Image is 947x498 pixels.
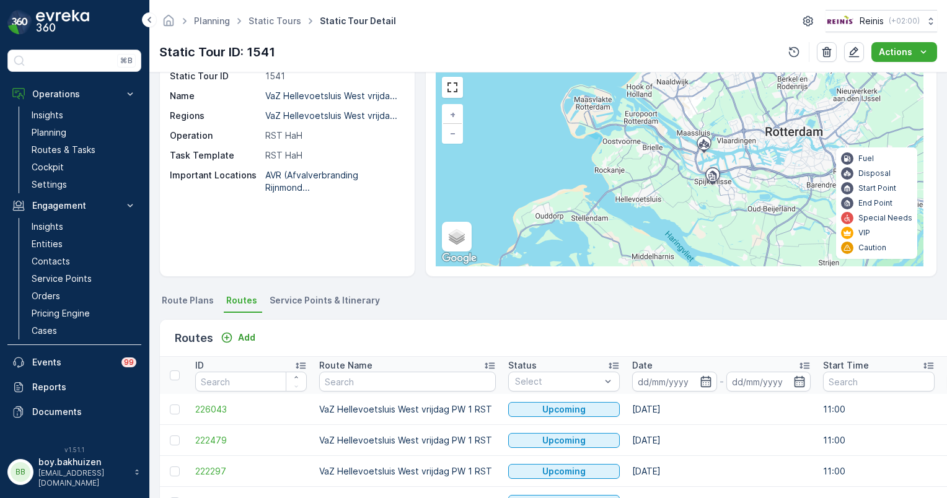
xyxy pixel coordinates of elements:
p: Disposal [858,168,891,178]
a: Reports [7,375,141,400]
a: Open this area in Google Maps (opens a new window) [439,250,480,266]
p: Start Point [858,183,896,193]
div: Toggle Row Selected [170,435,180,445]
a: Insights [27,107,141,124]
p: VIP [858,228,870,238]
a: Routes & Tasks [27,141,141,159]
button: Upcoming [508,402,620,417]
input: Search [319,372,496,391]
p: Static Tour ID: 1541 [159,43,275,61]
input: dd/mm/yyyy [632,372,717,391]
p: Add [238,331,255,344]
p: Cockpit [32,161,64,173]
p: ( +02:00 ) [889,16,920,26]
a: Events99 [7,350,141,375]
button: Actions [871,42,937,62]
p: VaZ Hellevoetsluis West vrijdag PW 1 RST [319,434,496,447]
p: Reinis [860,15,884,27]
p: Reports [32,381,136,393]
p: Routes & Tasks [32,144,95,156]
input: Search [823,372,935,391]
p: - [720,374,724,389]
img: logo_dark-DEwI_e13.png [36,10,89,35]
input: dd/mm/yyyy [726,372,811,391]
div: Toggle Row Selected [170,404,180,414]
a: View Fullscreen [443,78,462,97]
p: 11:00 [823,434,935,447]
p: 99 [124,357,134,367]
p: Operation [170,129,260,142]
p: Date [632,359,653,372]
p: Route Name [319,359,372,372]
p: Name [170,90,260,102]
p: Contacts [32,255,70,268]
p: Regions [170,110,260,122]
img: Reinis-Logo-Vrijstaand_Tekengebied-1-copy2_aBO4n7j.png [826,14,855,28]
button: Upcoming [508,464,620,479]
a: Planning [194,15,230,26]
button: Engagement [7,193,141,218]
a: Layers [443,223,470,250]
p: Important Locations [170,169,260,194]
div: Toggle Row Selected [170,466,180,476]
span: Routes [226,294,257,307]
p: Upcoming [542,465,586,478]
p: Routes [175,330,213,347]
p: Orders [32,290,60,302]
p: Special Needs [858,213,912,223]
a: Zoom Out [443,124,462,142]
p: boy.bakhuizen [38,456,128,468]
p: Pricing Engine [32,307,90,320]
p: RST HaH [265,129,402,142]
p: Upcoming [542,434,586,447]
div: BB [11,462,30,482]
p: ⌘B [120,56,133,66]
p: Insights [32,109,63,121]
button: Add [216,330,260,345]
p: Engagement [32,199,117,212]
span: − [450,128,456,138]
span: Static Tour Detail [317,15,399,27]
a: Zoom In [443,105,462,124]
input: Search [195,372,307,391]
p: Operations [32,88,117,100]
p: Entities [32,238,63,250]
td: [DATE] [626,394,817,425]
p: Upcoming [542,403,586,416]
a: Entities [27,235,141,253]
a: Pricing Engine [27,305,141,322]
img: Google [439,250,480,266]
p: Cases [32,325,57,337]
p: VaZ Hellevoetsluis West vrijda... [265,90,397,101]
img: logo [7,10,32,35]
a: Contacts [27,253,141,270]
p: Caution [858,243,886,253]
p: Start Time [823,359,869,372]
p: Select [515,375,601,388]
p: 1541 [265,70,402,82]
p: VaZ Hellevoetsluis West vrijdag PW 1 RST [319,403,496,416]
td: [DATE] [626,456,817,487]
a: Cockpit [27,159,141,176]
button: Reinis(+02:00) [826,10,937,32]
a: Cases [27,322,141,339]
a: Insights [27,218,141,235]
p: VaZ Hellevoetsluis West vrijdag PW 1 RST [319,465,496,478]
p: 11:00 [823,403,935,416]
a: 222297 [195,465,307,478]
a: 222479 [195,434,307,447]
p: End Point [858,198,892,208]
p: AVR (Afvalverbranding Rijnmond... [265,170,361,193]
p: Service Points [32,273,92,285]
td: [DATE] [626,425,817,456]
p: RST HaH [265,149,402,162]
span: Service Points & Itinerary [270,294,380,307]
p: 11:00 [823,465,935,478]
a: Planning [27,124,141,141]
a: Settings [27,176,141,193]
p: Task Template [170,149,260,162]
span: v 1.51.1 [7,446,141,453]
span: 226043 [195,403,307,416]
